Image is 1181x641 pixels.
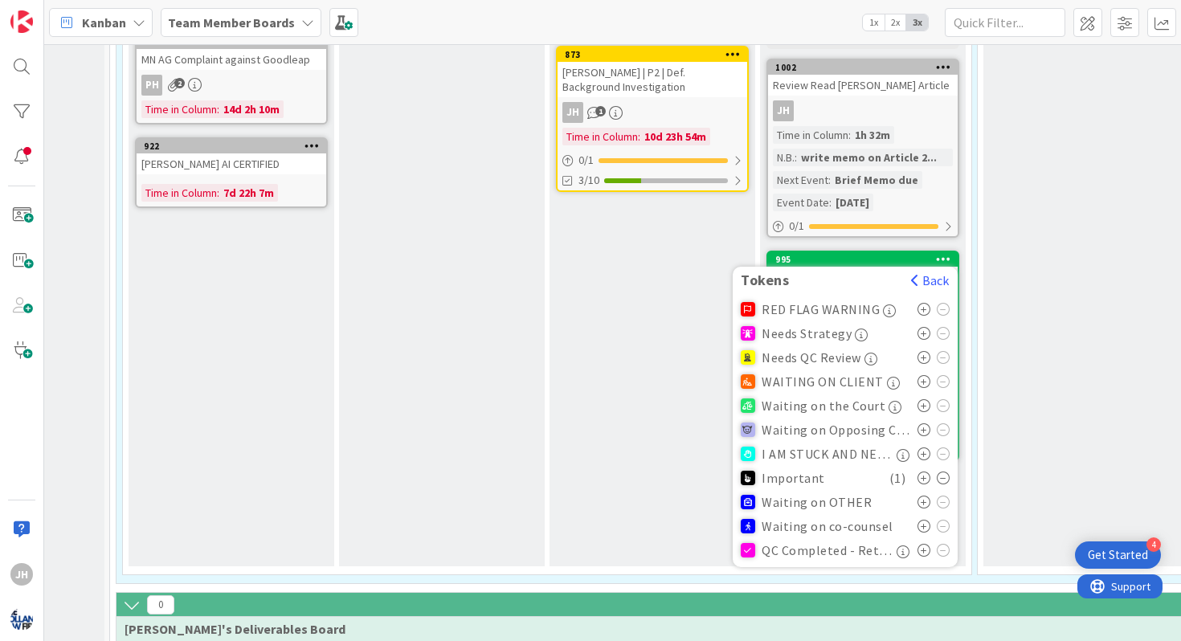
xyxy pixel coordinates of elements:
[141,100,217,118] div: Time in Column
[640,128,710,145] div: 10d 23h 54m
[773,126,848,144] div: Time in Column
[762,471,825,485] span: Important
[558,102,747,123] div: JH
[768,216,958,236] div: 0/1
[10,10,33,33] img: Visit kanbanzone.com
[144,141,326,152] div: 922
[82,13,126,32] span: Kanban
[863,14,885,31] span: 1x
[832,194,873,211] div: [DATE]
[141,75,162,96] div: PH
[562,102,583,123] div: JH
[768,60,958,75] div: 1002
[558,62,747,97] div: [PERSON_NAME] | P2 | Def. Background Investigation
[137,35,326,70] div: 899MN AG Complaint against Goodleap
[168,14,295,31] b: Team Member Boards
[762,398,885,413] span: Waiting on the Court
[885,14,906,31] span: 2x
[1075,541,1161,569] div: Open Get Started checklist, remaining modules: 4
[775,62,958,73] div: 1002
[141,184,217,202] div: Time in Column
[34,2,73,22] span: Support
[768,252,958,321] div: 995TokensBackRED FLAG WARNINGNeeds StrategyNeeds QC ReviewWAITING ON CLIENTWaiting on the CourtWa...
[595,106,606,116] span: 1
[831,171,922,189] div: Brief Memo due
[762,423,909,437] span: Waiting on Opposing Counsel
[768,60,958,96] div: 1002Review Read [PERSON_NAME] Article
[775,254,958,265] div: 995
[789,218,804,235] span: 0 / 1
[1146,537,1161,552] div: 4
[137,49,326,70] div: MN AG Complaint against Goodleap
[906,14,928,31] span: 3x
[562,128,638,145] div: Time in Column
[768,252,958,267] div: 995TokensBackRED FLAG WARNINGNeeds StrategyNeeds QC ReviewWAITING ON CLIENTWaiting on the CourtWa...
[773,171,828,189] div: Next Event
[773,149,795,166] div: N.B.
[889,472,906,484] span: ( 1 )
[1088,547,1148,563] div: Get Started
[851,126,894,144] div: 1h 32m
[578,152,594,169] span: 0 / 1
[10,608,33,631] img: avatar
[638,128,640,145] span: :
[762,374,884,389] span: WAITING ON CLIENT
[829,194,832,211] span: :
[773,100,794,121] div: JH
[137,75,326,96] div: PH
[219,100,284,118] div: 14d 2h 10m
[565,49,747,60] div: 873
[848,126,851,144] span: :
[10,563,33,586] div: JH
[174,78,185,88] span: 2
[768,75,958,96] div: Review Read [PERSON_NAME] Article
[733,272,797,288] span: Tokens
[945,8,1065,37] input: Quick Filter...
[762,350,861,365] span: Needs QC Review
[773,194,829,211] div: Event Date
[137,153,326,174] div: [PERSON_NAME] AI CERTIFIED
[762,326,852,341] span: Needs Strategy
[558,47,747,97] div: 873[PERSON_NAME] | P2 | Def. Background Investigation
[762,543,893,557] span: QC Completed - Returned to Sender
[797,149,941,166] div: write memo on Article 2...
[762,495,872,509] span: Waiting on OTHER
[910,272,950,289] button: Back
[762,302,880,316] span: RED FLAG WARNING
[762,447,893,461] span: I AM STUCK AND NEED HELP OR GUIDANCE
[137,139,326,174] div: 922[PERSON_NAME] AI CERTIFIED
[828,171,831,189] span: :
[217,100,219,118] span: :
[219,184,278,202] div: 7d 22h 7m
[762,519,893,533] span: Waiting on co-counsel
[768,100,958,121] div: JH
[558,150,747,170] div: 0/1
[147,595,174,614] span: 0
[795,149,797,166] span: :
[137,139,326,153] div: 922
[217,184,219,202] span: :
[578,172,599,189] span: 3/10
[558,47,747,62] div: 873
